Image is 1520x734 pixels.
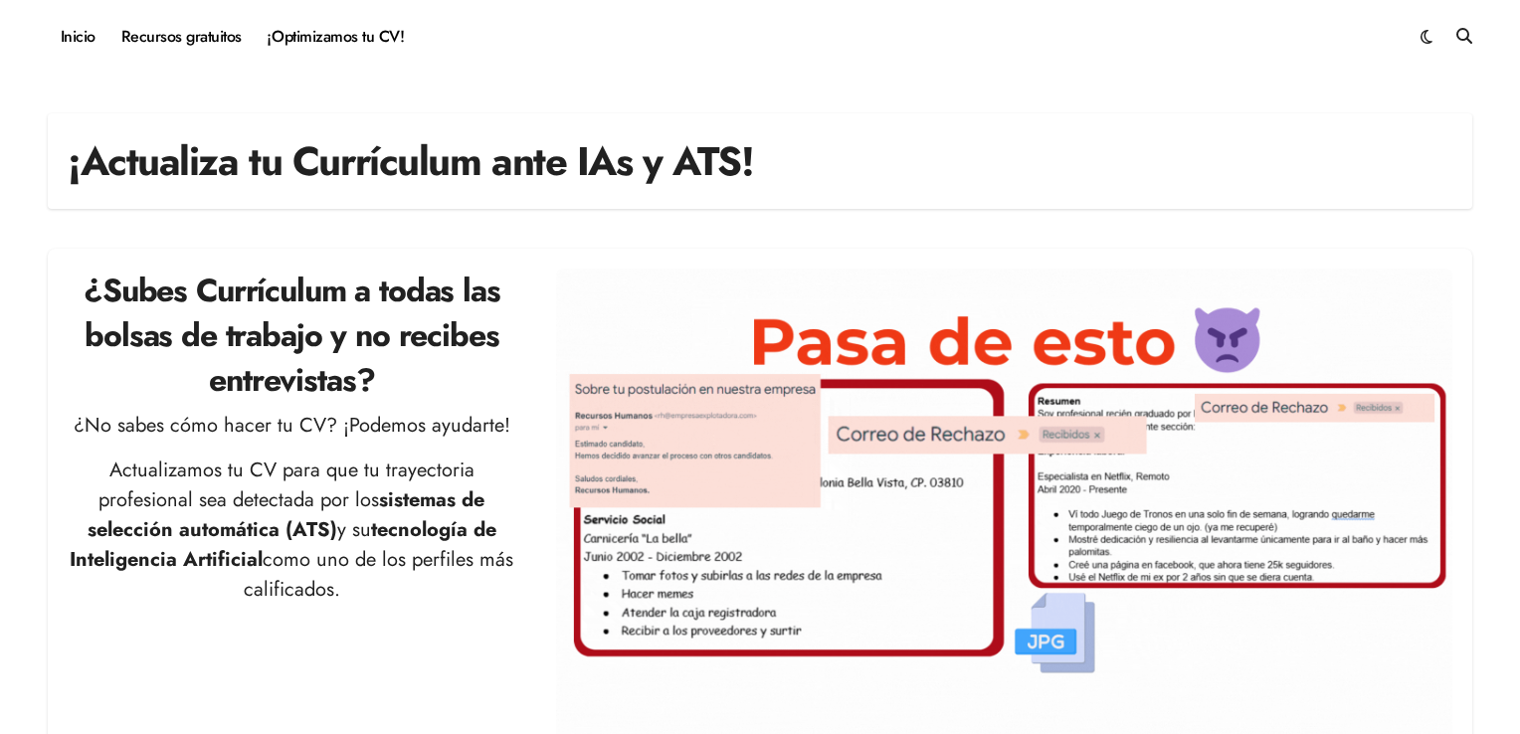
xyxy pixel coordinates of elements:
p: Actualizamos tu CV para que tu trayectoria profesional sea detectada por los y su como uno de los... [68,456,516,605]
strong: sistemas de selección automática (ATS) [88,485,485,544]
a: Inicio [48,10,108,64]
h2: ¿Subes Currículum a todas las bolsas de trabajo y no recibes entrevistas? [68,269,516,402]
a: ¡Optimizamos tu CV! [255,10,417,64]
h1: ¡Actualiza tu Currículum ante IAs y ATS! [68,133,753,189]
a: Recursos gratuitos [108,10,255,64]
p: ¿No sabes cómo hacer tu CV? ¡Podemos ayudarte! [68,411,516,441]
strong: tecnología de Inteligencia Artificial [70,515,496,574]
